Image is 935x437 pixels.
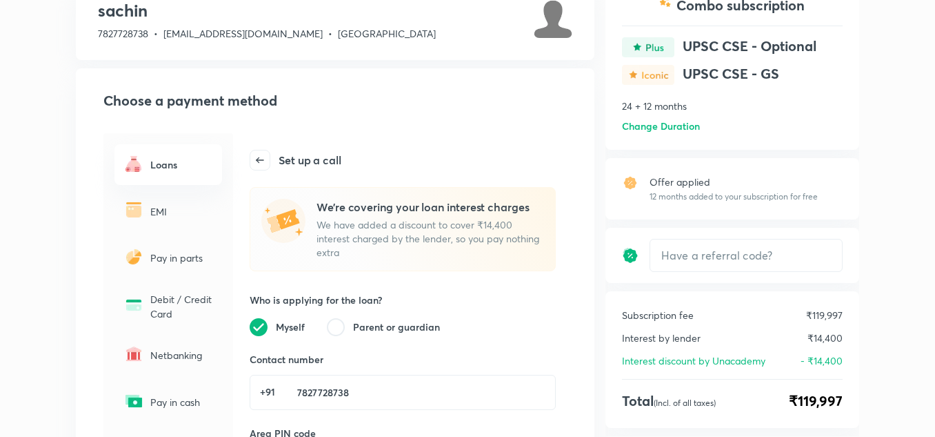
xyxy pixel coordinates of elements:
p: Subscription fee [622,308,694,322]
img: - [123,246,145,268]
h6: Change Duration [622,119,700,133]
img: - [123,294,145,316]
p: Myself [276,320,305,334]
span: [EMAIL_ADDRESS][DOMAIN_NAME] [163,27,323,40]
p: Parent or guardian [353,320,440,334]
img: - [123,343,145,365]
span: 7827728738 [98,27,148,40]
img: - [622,37,674,57]
p: Offer applied [650,175,818,189]
h6: Loans [150,157,214,172]
p: 12 months added to your subscription for free [650,191,818,203]
p: Interest discount by Unacademy [622,353,765,368]
h4: Total [622,391,716,411]
p: +91 [260,385,275,399]
p: Debit / Credit Card [150,292,214,321]
p: (Incl. of all taxes) [654,398,716,408]
p: - ₹14,400 [801,353,843,368]
h5: Set up a call [279,152,341,168]
img: - [123,153,145,175]
img: - [123,199,145,221]
p: Who is applying for the loan? [250,293,556,307]
p: Pay in cash [150,395,214,409]
img: - [123,390,145,412]
p: ₹119,997 [806,308,843,322]
input: 10 digit mobile number [281,376,555,409]
span: • [328,27,332,40]
p: ₹14,400 [807,331,843,345]
span: [GEOGRAPHIC_DATA] [338,27,436,40]
img: banner [261,199,305,243]
span: • [154,27,158,40]
p: Contact number [250,353,556,367]
p: EMI [150,204,214,219]
img: offer [622,175,639,191]
p: Interest by lender [622,331,701,345]
span: ₹119,997 [789,391,843,411]
img: discount [622,247,639,264]
h4: UPSC CSE - GS [683,65,843,87]
p: 24 + 12 months [622,99,843,113]
p: Pay in parts [150,251,214,265]
img: - [622,65,674,85]
p: Netbanking [150,348,214,362]
h2: Choose a payment method [103,90,572,111]
input: Have a referral code? [650,239,842,271]
p: We have added a discount to cover ₹14,400 interest charged by the lender, so you pay nothing extra [316,218,544,260]
h4: UPSC CSE - Optional [683,37,843,59]
h5: We’re covering your loan interest charges [316,199,544,215]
